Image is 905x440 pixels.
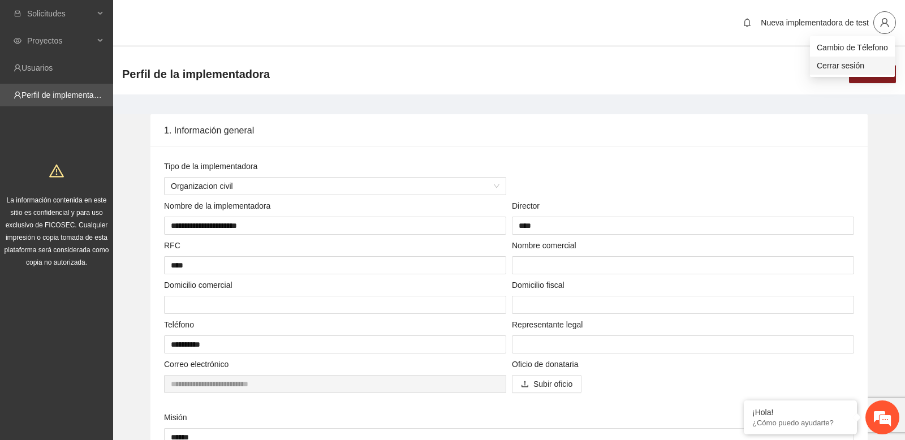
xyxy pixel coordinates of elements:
[186,6,213,33] div: Minimizar ventana de chat en vivo
[59,58,190,72] div: Chatee con nosotros ahora
[6,309,216,348] textarea: Escriba su mensaje y pulse “Intro”
[122,65,270,83] span: Perfil de la implementadora
[512,379,581,389] span: uploadSubir oficio
[14,37,21,45] span: eye
[761,18,869,27] span: Nueva implementadora de test
[739,18,756,27] span: bell
[164,114,854,146] div: 1. Información general
[27,29,94,52] span: Proyectos
[512,358,579,370] label: Oficio de donataria
[66,151,156,265] span: Estamos en línea.
[164,239,180,252] label: RFC
[164,318,194,331] label: Teléfono
[512,375,581,393] button: uploadSubir oficio
[874,18,895,28] span: user
[164,160,257,172] label: Tipo de la implementadora
[817,59,888,72] span: Cerrar sesión
[164,358,229,370] label: Correo electrónico
[21,90,110,100] a: Perfil de implementadora
[14,10,21,18] span: inbox
[49,163,64,178] span: warning
[873,11,896,34] button: user
[738,14,756,32] button: bell
[512,200,540,212] label: Director
[164,200,270,212] label: Nombre de la implementadora
[512,279,564,291] label: Domicilio fiscal
[817,41,888,54] span: Cambio de Télefono
[512,239,576,252] label: Nombre comercial
[171,178,499,195] span: Organizacion civil
[752,408,848,417] div: ¡Hola!
[21,63,53,72] a: Usuarios
[164,411,187,424] label: Misión
[521,380,529,389] span: upload
[752,419,848,427] p: ¿Cómo puedo ayudarte?
[164,279,232,291] label: Domicilio comercial
[512,318,583,331] label: Representante legal
[27,2,94,25] span: Solicitudes
[5,196,109,266] span: La información contenida en este sitio es confidencial y para uso exclusivo de FICOSEC. Cualquier...
[533,378,572,390] span: Subir oficio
